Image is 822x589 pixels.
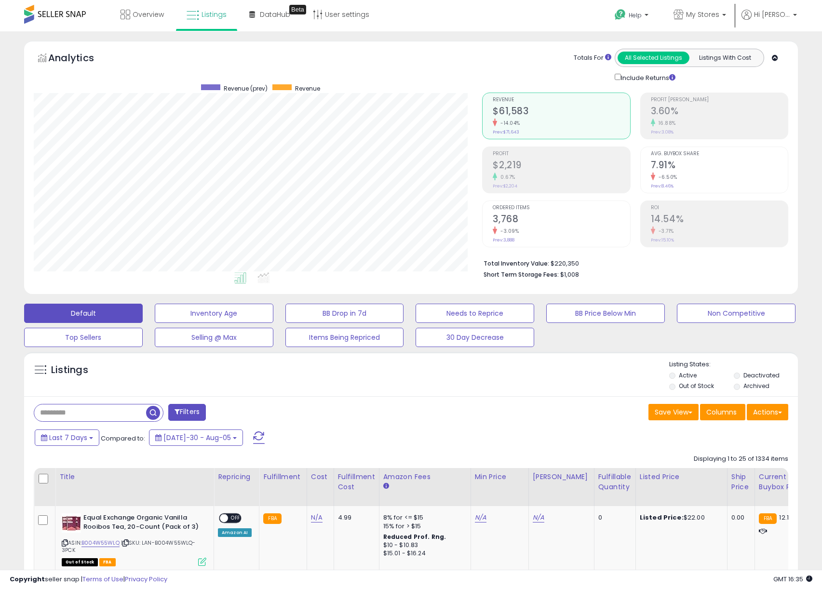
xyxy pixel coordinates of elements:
[651,151,788,157] span: Avg. Buybox Share
[82,575,123,584] a: Terms of Use
[493,160,630,173] h2: $2,219
[416,304,534,323] button: Needs to Reprice
[651,160,788,173] h2: 7.91%
[48,51,113,67] h5: Analytics
[338,472,375,492] div: Fulfillment Cost
[155,328,273,347] button: Selling @ Max
[651,97,788,103] span: Profit [PERSON_NAME]
[49,433,87,442] span: Last 7 Days
[655,174,677,181] small: -6.50%
[614,9,626,21] i: Get Help
[574,54,611,63] div: Totals For
[497,120,520,127] small: -14.04%
[773,575,812,584] span: 2025-08-13 16:35 GMT
[679,371,697,379] label: Active
[607,72,687,83] div: Include Returns
[651,129,674,135] small: Prev: 3.08%
[651,106,788,119] h2: 3.60%
[311,513,323,522] a: N/A
[81,539,120,547] a: B004W55WLQ
[224,84,268,93] span: Revenue (prev)
[640,513,720,522] div: $22.00
[493,237,514,243] small: Prev: 3,888
[759,472,809,492] div: Current Buybox Price
[383,522,463,531] div: 15% for > $15
[640,472,723,482] div: Listed Price
[475,513,486,522] a: N/A
[218,472,255,482] div: Repricing
[59,472,210,482] div: Title
[618,52,689,64] button: All Selected Listings
[484,257,781,268] li: $220,350
[679,382,714,390] label: Out of Stock
[62,558,98,566] span: All listings that are currently out of stock and unavailable for purchase on Amazon
[629,11,642,19] span: Help
[383,482,389,491] small: Amazon Fees.
[493,129,519,135] small: Prev: $71,643
[149,429,243,446] button: [DATE]-30 - Aug-05
[125,575,167,584] a: Privacy Policy
[383,541,463,549] div: $10 - $10.83
[383,513,463,522] div: 8% for <= $15
[651,205,788,211] span: ROI
[311,472,330,482] div: Cost
[168,404,206,421] button: Filters
[497,228,519,235] small: -3.09%
[493,214,630,227] h2: 3,768
[24,328,143,347] button: Top Sellers
[686,10,719,19] span: My Stores
[598,513,628,522] div: 0
[741,10,797,31] a: Hi [PERSON_NAME]
[289,5,306,14] div: Tooltip anchor
[155,304,273,323] button: Inventory Age
[677,304,795,323] button: Non Competitive
[607,1,658,31] a: Help
[640,513,684,522] b: Listed Price:
[62,539,196,553] span: | SKU: LAN-B004W55WLQ-3PCK
[24,304,143,323] button: Default
[651,214,788,227] h2: 14.54%
[731,472,751,492] div: Ship Price
[260,10,290,19] span: DataHub
[546,304,665,323] button: BB Price Below Min
[101,434,145,443] span: Compared to:
[263,513,281,524] small: FBA
[493,183,517,189] small: Prev: $2,204
[99,558,116,566] span: FBA
[651,237,674,243] small: Prev: 15.10%
[689,52,761,64] button: Listings With Cost
[598,472,632,492] div: Fulfillable Quantity
[754,10,790,19] span: Hi [PERSON_NAME]
[285,304,404,323] button: BB Drop in 7d
[655,120,676,127] small: 16.88%
[484,259,549,268] b: Total Inventory Value:
[493,97,630,103] span: Revenue
[295,84,320,93] span: Revenue
[383,472,467,482] div: Amazon Fees
[533,513,544,522] a: N/A
[706,407,737,417] span: Columns
[731,513,747,522] div: 0.00
[62,513,81,533] img: 51IFM8V4KgL._SL40_.jpg
[493,205,630,211] span: Ordered Items
[51,363,88,377] h5: Listings
[338,513,372,522] div: 4.99
[83,513,201,534] b: Equal Exchange Organic Vanilla Rooibos Tea, 20-Count (Pack of 3)
[10,575,45,584] strong: Copyright
[475,472,525,482] div: Min Price
[383,533,446,541] b: Reduced Prof. Rng.
[743,371,780,379] label: Deactivated
[484,270,559,279] b: Short Term Storage Fees:
[218,528,252,537] div: Amazon AI
[493,151,630,157] span: Profit
[416,328,534,347] button: 30 Day Decrease
[669,360,798,369] p: Listing States:
[62,513,206,565] div: ASIN:
[263,472,302,482] div: Fulfillment
[648,404,699,420] button: Save View
[533,472,590,482] div: [PERSON_NAME]
[655,228,674,235] small: -3.71%
[202,10,227,19] span: Listings
[285,328,404,347] button: Items Being Repriced
[743,382,769,390] label: Archived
